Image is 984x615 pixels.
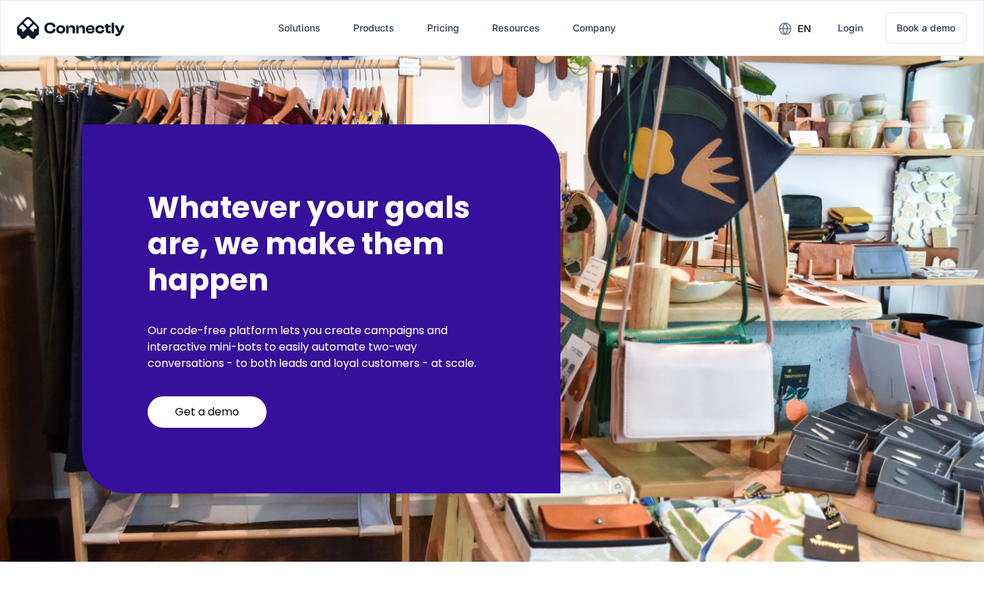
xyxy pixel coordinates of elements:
[492,18,540,38] div: Resources
[278,18,320,38] div: Solutions
[427,18,459,38] div: Pricing
[17,17,125,39] img: Connectly Logo
[885,12,967,44] a: Book a demo
[838,18,863,38] div: Login
[148,323,495,372] p: Our code-free platform lets you create campaigns and interactive mini-bots to easily automate two...
[148,396,266,428] a: Get a demo
[827,12,874,44] a: Login
[416,12,470,44] a: Pricing
[797,19,811,38] div: en
[175,405,239,419] div: Get a demo
[573,18,616,38] div: Company
[353,18,394,38] div: Products
[148,190,495,298] h2: Whatever your goals are, we make them happen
